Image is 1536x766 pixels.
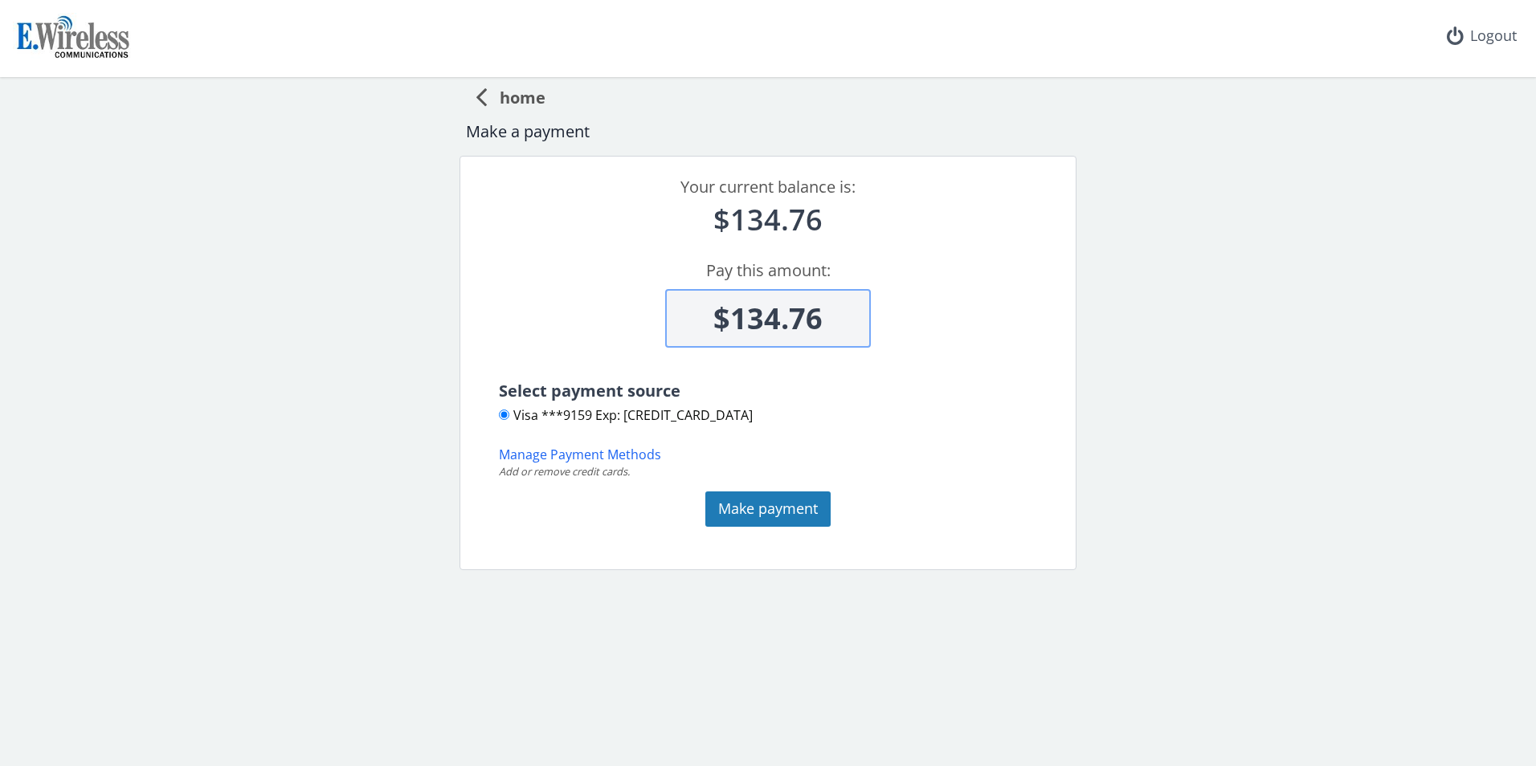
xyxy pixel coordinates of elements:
button: Make payment [705,491,831,527]
label: Visa ***9159 Exp: [CREDIT_CARD_DATA] [499,406,753,425]
span: Select payment source [499,380,680,401]
div: Your current balance is: [480,176,1056,199]
div: Add or remove credit cards. [499,464,1063,479]
div: Make a payment [466,120,1070,144]
div: Pay this amount: [480,259,1056,283]
span: home [487,80,545,110]
button: Manage Payment Methods [499,446,661,464]
input: Visa ***9159 Exp: [CREDIT_CARD_DATA] [499,409,509,420]
div: $134.76 [480,199,1056,240]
